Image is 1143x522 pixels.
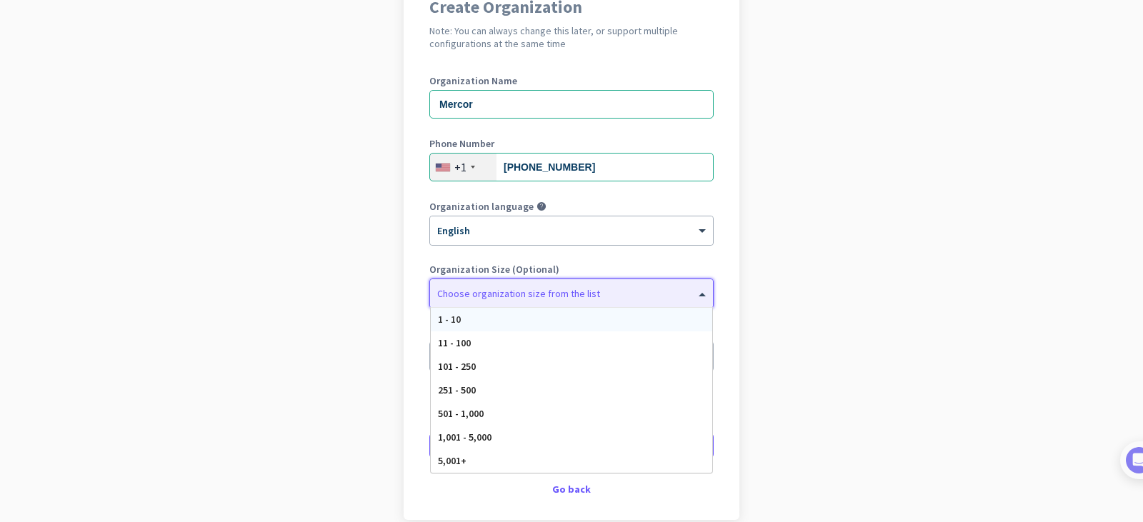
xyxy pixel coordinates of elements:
span: 501 - 1,000 [438,407,484,420]
label: Organization language [429,201,534,211]
label: Phone Number [429,139,714,149]
i: help [536,201,546,211]
div: Go back [429,484,714,494]
span: 1 - 10 [438,313,461,326]
input: What is the name of your organization? [429,90,714,119]
span: 5,001+ [438,454,466,467]
input: 201-555-0123 [429,153,714,181]
span: 11 - 100 [438,336,471,349]
div: +1 [454,160,466,174]
span: 101 - 250 [438,360,476,373]
span: 1,001 - 5,000 [438,431,491,443]
label: Organization Time Zone [429,327,714,337]
label: Organization Name [429,76,714,86]
label: Organization Size (Optional) [429,264,714,274]
span: 251 - 500 [438,383,476,396]
button: Create Organization [429,433,714,458]
div: Options List [431,308,712,473]
h2: Note: You can always change this later, or support multiple configurations at the same time [429,24,714,50]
